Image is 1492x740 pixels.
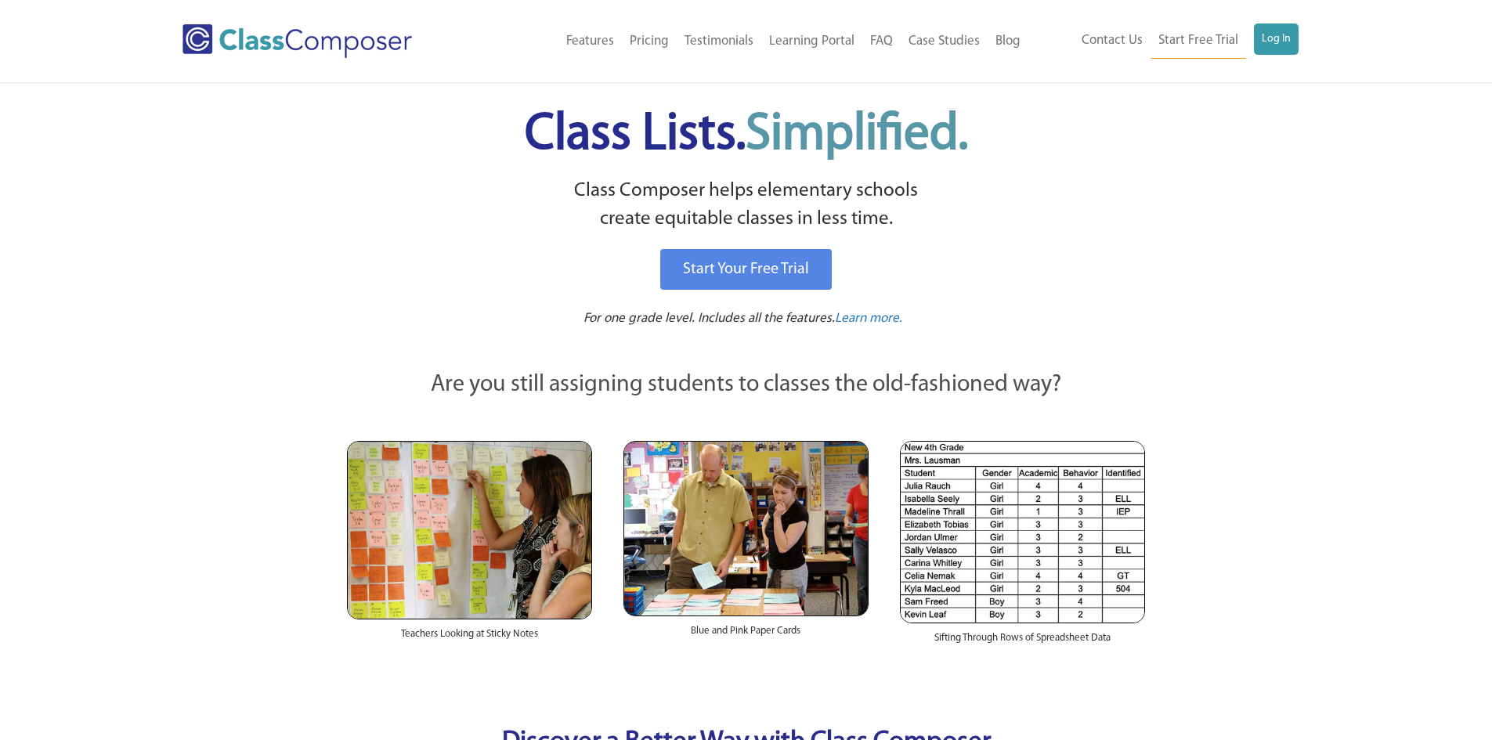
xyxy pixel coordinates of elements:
a: Learn more. [835,309,902,329]
span: For one grade level. Includes all the features. [583,312,835,325]
div: Blue and Pink Paper Cards [623,616,869,654]
a: Start Free Trial [1151,23,1246,59]
div: Sifting Through Rows of Spreadsheet Data [900,623,1145,661]
a: Testimonials [677,24,761,59]
a: Blog [988,24,1028,59]
a: Start Your Free Trial [660,249,832,290]
img: Spreadsheets [900,441,1145,623]
a: FAQ [862,24,901,59]
a: Features [558,24,622,59]
span: Start Your Free Trial [683,262,809,277]
nav: Header Menu [1028,23,1299,59]
a: Log In [1254,23,1299,55]
span: Learn more. [835,312,902,325]
nav: Header Menu [476,24,1028,59]
div: Teachers Looking at Sticky Notes [347,619,592,657]
span: Simplified. [746,110,968,161]
a: Contact Us [1074,23,1151,58]
a: Learning Portal [761,24,862,59]
img: Class Composer [182,24,412,58]
a: Case Studies [901,24,988,59]
img: Teachers Looking at Sticky Notes [347,441,592,619]
span: Class Lists. [525,110,968,161]
a: Pricing [622,24,677,59]
img: Blue and Pink Paper Cards [623,441,869,615]
p: Class Composer helps elementary schools create equitable classes in less time. [345,177,1148,234]
p: Are you still assigning students to classes the old-fashioned way? [347,368,1146,402]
